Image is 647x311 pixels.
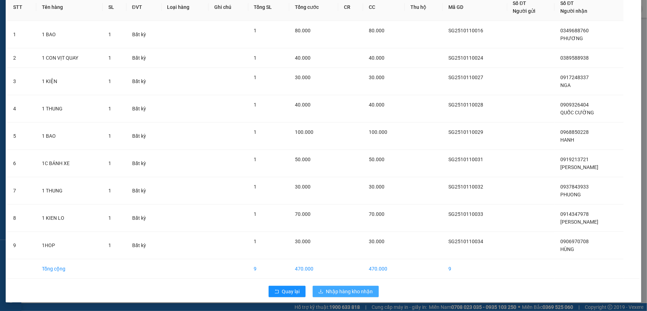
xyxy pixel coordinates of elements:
button: rollbackQuay lại [269,286,306,297]
span: 0937843933 [560,184,589,190]
span: 1 [108,32,111,37]
span: 0906970708 [560,239,589,244]
span: 30.000 [295,184,311,190]
b: [PERSON_NAME] [9,46,40,79]
span: 1 [254,157,257,162]
td: 3 [7,68,36,95]
span: 80.000 [295,28,311,33]
span: 1 [108,133,111,139]
td: 1 BAO [36,21,103,48]
td: Bất kỳ [126,122,162,150]
b: BIÊN NHẬN GỬI HÀNG HÓA [46,10,68,68]
td: 9 [443,259,507,279]
span: SG2510110034 [448,239,483,244]
span: Người gửi [513,8,536,14]
span: 1 [254,28,257,33]
span: Số ĐT [560,0,574,6]
span: 100.000 [295,129,313,135]
span: QUỐC CƯỜNG [560,110,594,115]
td: Bất kỳ [126,150,162,177]
td: 9 [7,232,36,259]
span: 1 [254,184,257,190]
td: 5 [7,122,36,150]
span: Nhập hàng kho nhận [326,288,373,295]
span: SG2510110024 [448,55,483,61]
b: [DOMAIN_NAME] [60,27,98,33]
span: SG2510110033 [448,211,483,217]
span: 70.000 [295,211,311,217]
td: 6 [7,150,36,177]
span: 0914347978 [560,211,589,217]
td: 1 KIỆN [36,68,103,95]
span: 30.000 [369,239,384,244]
span: SG2510110031 [448,157,483,162]
span: SG2510110027 [448,75,483,80]
span: 1 [108,188,111,193]
li: (c) 2017 [60,34,98,43]
span: 1 [254,75,257,80]
td: 1 KIEN LO [36,204,103,232]
td: 9 [248,259,290,279]
td: 2 [7,48,36,68]
span: 30.000 [369,184,384,190]
span: HÙNG [560,246,574,252]
td: Bất kỳ [126,95,162,122]
span: 1 [254,211,257,217]
td: Bất kỳ [126,232,162,259]
td: 8 [7,204,36,232]
span: 1 [254,102,257,108]
span: [PERSON_NAME] [560,164,598,170]
span: 40.000 [369,55,384,61]
td: Bất kỳ [126,48,162,68]
span: 0919213721 [560,157,589,162]
span: 0968850228 [560,129,589,135]
span: Người nhận [560,8,587,14]
td: Tổng cộng [36,259,103,279]
td: Bất kỳ [126,177,162,204]
span: 100.000 [369,129,387,135]
span: 1 [254,129,257,135]
span: 30.000 [295,75,311,80]
span: 1 [108,215,111,221]
span: 40.000 [369,102,384,108]
span: SG2510110032 [448,184,483,190]
span: 50.000 [369,157,384,162]
span: 1 [108,106,111,111]
span: 40.000 [295,55,311,61]
span: 0917248337 [560,75,589,80]
span: PHƯƠNG [560,36,583,41]
span: [PERSON_NAME] [560,219,598,225]
td: 4 [7,95,36,122]
span: download [318,289,323,295]
span: HANH [560,137,574,143]
td: 470.000 [289,259,338,279]
span: 0909326404 [560,102,589,108]
span: 1 [108,160,111,166]
td: 7 [7,177,36,204]
span: 40.000 [295,102,311,108]
span: Số ĐT [513,0,527,6]
span: 1 [254,239,257,244]
td: Bất kỳ [126,21,162,48]
td: 1 THUNG [36,177,103,204]
td: Bất kỳ [126,68,162,95]
td: 1HOP [36,232,103,259]
span: rollback [274,289,279,295]
span: SG2510110029 [448,129,483,135]
span: 80.000 [369,28,384,33]
span: Quay lại [282,288,300,295]
img: logo.jpg [77,9,94,26]
span: 1 [108,55,111,61]
span: SG2510110028 [448,102,483,108]
span: 50.000 [295,157,311,162]
td: 1 THUNG [36,95,103,122]
span: 30.000 [295,239,311,244]
span: 0389588938 [560,55,589,61]
span: NGA [560,82,571,88]
span: PHUONG [560,192,581,197]
span: 70.000 [369,211,384,217]
td: 1 BAO [36,122,103,150]
span: 1 [108,242,111,248]
span: 0349688760 [560,28,589,33]
span: 1 [254,55,257,61]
